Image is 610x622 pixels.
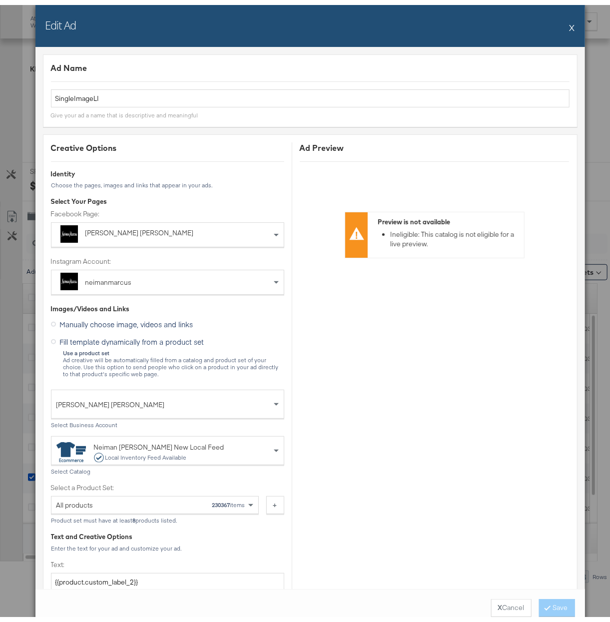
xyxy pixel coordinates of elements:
strong: + [273,495,277,504]
span: Manually choose image, videos and links [60,314,193,324]
div: Enter the text for your ad and customize your ad. [51,540,284,547]
strong: Use a product set [63,344,110,352]
button: X [570,12,575,32]
div: Ad creative will be automatically filled from a catalog and product set of your choice. Use this ... [63,345,284,373]
div: Ad Name [51,57,570,69]
button: XCancel [491,594,532,612]
span: Fill template dynamically from a product set [60,332,204,342]
li: Ineligible: This catalog is not eligible for a live preview. [390,225,519,243]
label: Instagram Account: [51,252,284,261]
div: All products [56,492,93,509]
div: [PERSON_NAME] [PERSON_NAME] [85,223,206,233]
div: Creative Options [51,137,284,149]
strong: 230367 [212,496,230,504]
strong: X [498,598,503,608]
div: Identity [51,164,284,174]
div: Choose the pages, images and links that appear in your ads. [51,177,284,184]
div: Product set must have at least products listed. [51,512,284,519]
div: Images/Videos and Links [51,299,284,309]
input: Name your ad ... [51,84,570,103]
div: Select Catalog [51,463,284,470]
span: [PERSON_NAME] [PERSON_NAME] [56,391,271,408]
label: Facebook Page: [51,204,284,214]
h2: Edit Ad [45,12,76,27]
div: neimanmarcus [85,273,132,283]
textarea: {{product.custom_label_2}} [51,568,284,614]
div: Select Your Pages [51,192,284,201]
div: items [212,497,246,504]
div: Give your ad a name that is descriptive and meaningful [51,106,198,114]
div: Text and Creative Options [51,527,284,537]
div: Neiman [PERSON_NAME] New Local Feed [94,437,224,458]
div: Local Inventory Feed Available [105,449,187,456]
label: Text: [51,555,284,565]
div: Ad Preview [300,137,570,149]
button: + [266,491,284,509]
div: Select Business Account [51,417,284,424]
label: Select a Product Set: [51,478,259,488]
div: Preview is not available [378,212,519,222]
strong: 8 [133,512,136,519]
